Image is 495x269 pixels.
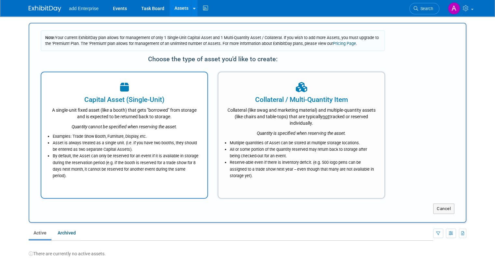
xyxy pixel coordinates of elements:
[333,41,356,46] a: Pricing Page
[49,105,199,120] div: A single-unit fixed asset (like a booth) that gets "borrowed" from storage and is expected to be ...
[418,6,433,11] span: Search
[227,105,376,126] div: Collateral (like swag and marketing material) and multiple-quantity assets (like chairs and table...
[230,159,376,179] li: Reserve-able even if there is inventory deficit. (e.g. 500 logo pens can be assigned to a trade s...
[72,124,177,129] i: Quantity cannot be specified when reserving the asset.
[53,227,81,239] a: Archived
[41,53,385,65] div: Choose the type of asset you'd like to create:
[29,6,61,12] img: ExhibitDay
[29,244,466,257] div: There are currently no active assets.
[45,35,55,40] span: Note:
[53,133,199,140] li: Examples: Trade Show Booth, Furniture, Display, etc.
[29,227,51,239] a: Active
[257,131,346,136] i: Quantity is specified when reserving the asset.
[323,114,329,119] span: not
[409,3,439,14] a: Search
[230,146,376,159] li: All or some portion of the quantity reserved may return back to storage after being checked-out f...
[433,204,454,214] button: Cancel
[45,35,379,46] span: Your current ExhibitDay plan allows for management of only 1 Single-Unit Capital Asset and 1 Mult...
[53,153,199,179] li: By default, the Asset can only be reserved for an event if it is available in storage during the ...
[230,140,376,146] li: Multiple quantities of Asset can be stored at multiple storage locations.
[69,6,99,11] span: add Enterprise
[448,2,460,15] img: Amr Ba Theeb
[49,95,199,105] div: Capital Asset (Single-Unit)
[53,140,199,153] li: Asset is always treated as a single unit. (i.e. if you have two booths, they should be entered as...
[227,95,376,105] div: Collateral / Multi-Quantity Item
